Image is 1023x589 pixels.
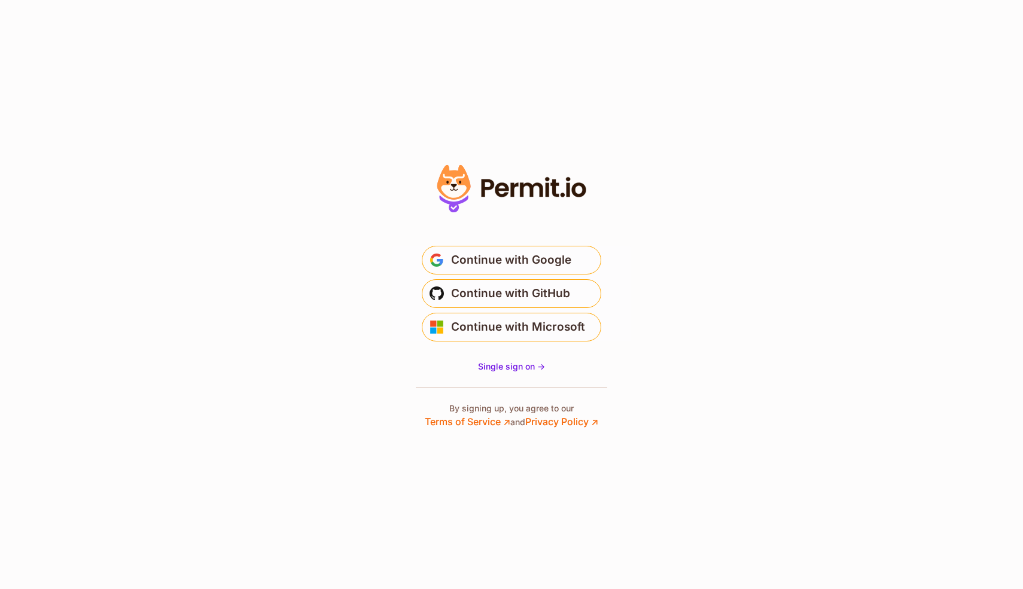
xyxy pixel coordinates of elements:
[422,313,601,341] button: Continue with Microsoft
[425,402,598,429] p: By signing up, you agree to our and
[478,361,545,373] a: Single sign on ->
[422,246,601,274] button: Continue with Google
[425,416,510,428] a: Terms of Service ↗
[525,416,598,428] a: Privacy Policy ↗
[451,284,570,303] span: Continue with GitHub
[451,251,571,270] span: Continue with Google
[422,279,601,308] button: Continue with GitHub
[478,361,545,371] span: Single sign on ->
[451,318,585,337] span: Continue with Microsoft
